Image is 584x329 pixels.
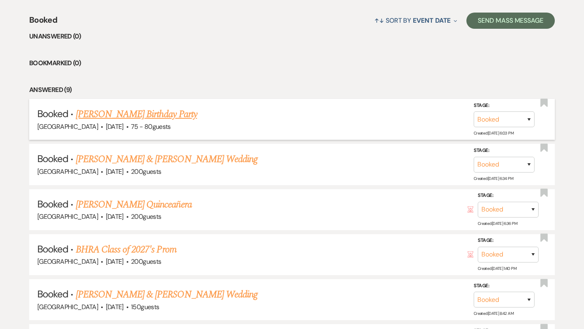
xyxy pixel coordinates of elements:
[474,146,535,155] label: Stage:
[474,311,513,316] span: Created: [DATE] 8:42 AM
[374,16,384,25] span: ↑↓
[106,257,124,266] span: [DATE]
[37,167,98,176] span: [GEOGRAPHIC_DATA]
[37,288,68,300] span: Booked
[413,16,451,25] span: Event Date
[76,197,192,212] a: [PERSON_NAME] Quinceañera
[37,198,68,210] span: Booked
[106,303,124,311] span: [DATE]
[474,281,535,290] label: Stage:
[76,152,258,167] a: [PERSON_NAME] & [PERSON_NAME] Wedding
[37,122,98,131] span: [GEOGRAPHIC_DATA]
[474,175,513,181] span: Created: [DATE] 6:34 PM
[131,167,161,176] span: 200 guests
[37,303,98,311] span: [GEOGRAPHIC_DATA]
[76,107,197,122] a: [PERSON_NAME] Birthday Party
[37,152,68,165] span: Booked
[478,236,539,245] label: Stage:
[478,266,516,271] span: Created: [DATE] 1:40 PM
[131,257,161,266] span: 200 guests
[37,243,68,255] span: Booked
[131,212,161,221] span: 200 guests
[29,58,555,68] li: Bookmarked (0)
[29,31,555,42] li: Unanswered (0)
[37,257,98,266] span: [GEOGRAPHIC_DATA]
[106,212,124,221] span: [DATE]
[29,14,57,31] span: Booked
[37,212,98,221] span: [GEOGRAPHIC_DATA]
[131,122,171,131] span: 75 - 80 guests
[371,10,460,31] button: Sort By Event Date
[76,287,258,302] a: [PERSON_NAME] & [PERSON_NAME] Wedding
[106,122,124,131] span: [DATE]
[37,107,68,120] span: Booked
[474,130,513,136] span: Created: [DATE] 6:03 PM
[466,13,555,29] button: Send Mass Message
[76,242,176,257] a: BHRA Class of 2027's Prom
[478,191,539,200] label: Stage:
[106,167,124,176] span: [DATE]
[474,101,535,110] label: Stage:
[29,85,555,95] li: Answered (9)
[478,221,517,226] span: Created: [DATE] 6:36 PM
[131,303,159,311] span: 150 guests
